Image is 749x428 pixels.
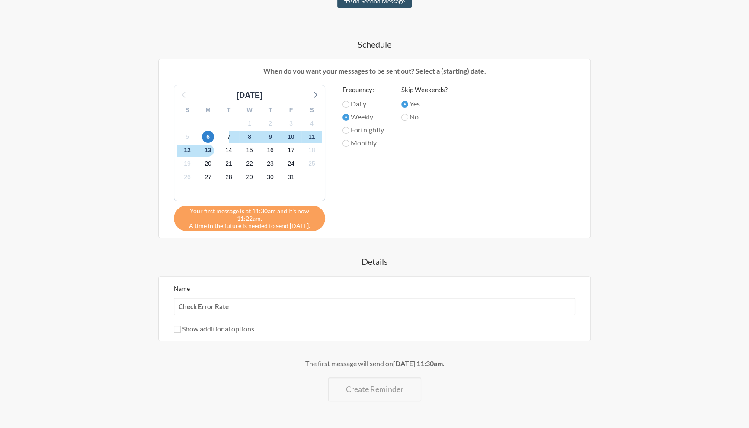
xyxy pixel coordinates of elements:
div: [DATE] [233,90,266,101]
span: Tuesday, November 4, 2025 [306,117,318,129]
h4: Schedule [124,38,625,50]
span: Thursday, November 20, 2025 [202,158,214,170]
p: When do you want your messages to be sent out? Select a (starting) date. [165,66,584,76]
label: Daily [342,99,384,109]
input: Monthly [342,140,349,147]
span: Saturday, November 29, 2025 [243,171,256,183]
label: Monthly [342,138,384,148]
span: Monday, November 3, 2025 [285,117,297,129]
div: M [198,103,218,117]
label: No [401,112,448,122]
label: Yes [401,99,448,109]
span: Thursday, November 27, 2025 [202,171,214,183]
span: Sunday, November 2, 2025 [264,117,276,129]
span: Saturday, November 8, 2025 [243,131,256,143]
span: Sunday, November 30, 2025 [264,171,276,183]
div: S [177,103,198,117]
label: Fortnightly [342,125,384,135]
span: Tuesday, November 11, 2025 [306,131,318,143]
input: We suggest a 2 to 4 word name [174,298,575,315]
h4: Details [124,255,625,267]
span: Friday, November 21, 2025 [223,158,235,170]
input: Weekly [342,114,349,121]
span: Saturday, November 1, 2025 [243,117,256,129]
span: Sunday, November 23, 2025 [264,158,276,170]
div: T [260,103,281,117]
span: Thursday, November 6, 2025 [202,131,214,143]
label: Name [174,285,190,292]
span: Wednesday, November 19, 2025 [181,158,193,170]
div: F [281,103,301,117]
span: Monday, November 17, 2025 [285,145,297,157]
span: Thursday, November 13, 2025 [202,145,214,157]
span: Tuesday, November 25, 2025 [306,158,318,170]
span: Your first message is at 11:30am and it's now 11:22am. [180,207,319,222]
span: Saturday, November 22, 2025 [243,158,256,170]
div: W [239,103,260,117]
span: Monday, November 10, 2025 [285,131,297,143]
strong: [DATE] 11:30am [393,359,443,367]
span: Tuesday, November 18, 2025 [306,145,318,157]
span: Saturday, November 15, 2025 [243,145,256,157]
input: No [401,114,408,121]
div: T [218,103,239,117]
div: S [301,103,322,117]
input: Show additional options [174,326,181,333]
button: Create Reminder [328,377,421,401]
span: Sunday, November 9, 2025 [264,131,276,143]
label: Weekly [342,112,384,122]
label: Skip Weekends? [401,85,448,95]
div: The first message will send on . [124,358,625,369]
span: Wednesday, November 5, 2025 [181,131,193,143]
div: A time in the future is needed to send [DATE]. [174,206,325,231]
input: Yes [401,101,408,108]
label: Frequency: [342,85,384,95]
label: Show additional options [174,325,254,333]
span: Sunday, November 16, 2025 [264,145,276,157]
span: Wednesday, November 26, 2025 [181,171,193,183]
input: Daily [342,101,349,108]
span: Monday, November 24, 2025 [285,158,297,170]
span: Wednesday, November 12, 2025 [181,145,193,157]
input: Fortnightly [342,127,349,134]
span: Friday, November 14, 2025 [223,145,235,157]
span: Monday, December 1, 2025 [285,171,297,183]
span: Friday, November 7, 2025 [223,131,235,143]
span: Friday, November 28, 2025 [223,171,235,183]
